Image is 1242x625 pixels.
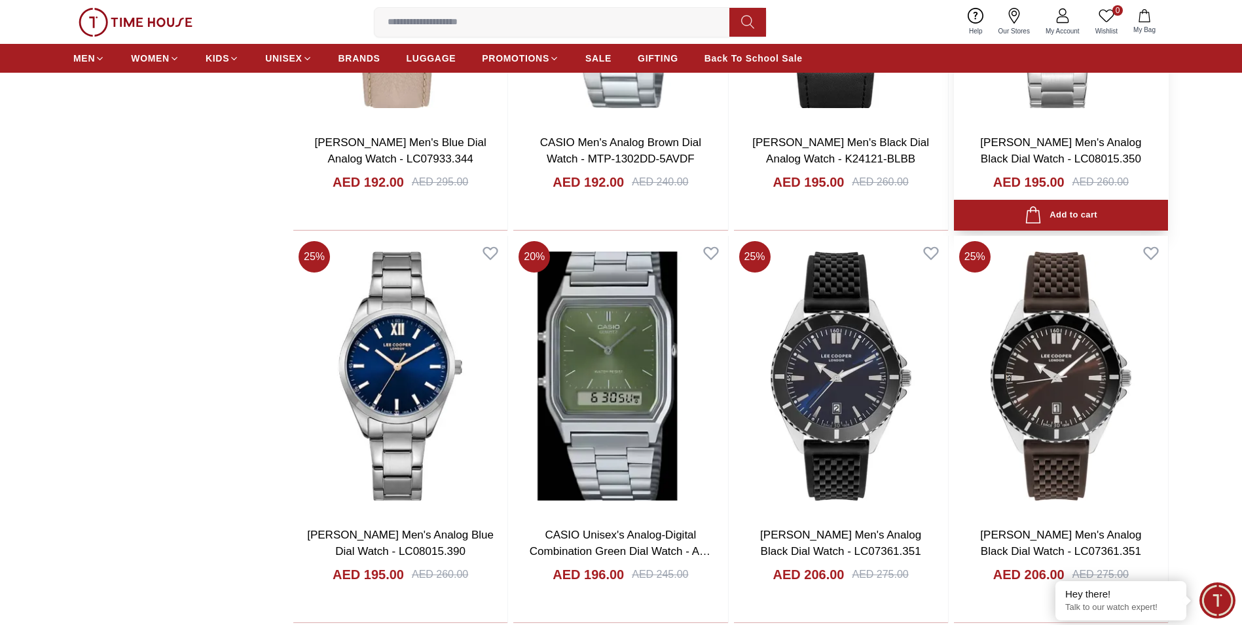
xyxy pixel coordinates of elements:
[1125,7,1163,37] button: My Bag
[307,529,494,558] a: [PERSON_NAME] Men's Analog Blue Dial Watch - LC08015.390
[991,5,1038,39] a: Our Stores
[773,173,845,191] h4: AED 195.00
[632,174,688,190] div: AED 240.00
[993,26,1035,36] span: Our Stores
[315,136,486,166] a: [PERSON_NAME] Men's Blue Dial Analog Watch - LC07933.344
[519,241,550,273] span: 20 %
[752,136,929,166] a: [PERSON_NAME] Men's Black Dial Analog Watch - K24121-BLBB
[638,47,678,70] a: GIFTING
[407,52,456,65] span: LUGGAGE
[338,47,380,70] a: BRANDS
[265,47,312,70] a: UNISEX
[513,236,727,516] img: CASIO Unisex's Analog-Digital Combination Green Dial Watch - AQ-230A-3AMQYDF
[964,26,988,36] span: Help
[704,52,803,65] span: Back To School Sale
[1072,174,1129,190] div: AED 260.00
[333,565,404,584] h4: AED 195.00
[954,200,1168,231] button: Add to cart
[1128,25,1161,35] span: My Bag
[1112,5,1123,16] span: 0
[79,8,192,37] img: ...
[585,47,612,70] a: SALE
[980,136,1141,166] a: [PERSON_NAME] Men's Analog Black Dial Watch - LC08015.350
[1072,567,1129,582] div: AED 275.00
[338,52,380,65] span: BRANDS
[540,136,701,166] a: CASIO Men's Analog Brown Dial Watch - MTP-1302DD-5AVDF
[773,565,845,584] h4: AED 206.00
[585,52,612,65] span: SALE
[412,174,468,190] div: AED 295.00
[553,173,624,191] h4: AED 192.00
[1040,26,1085,36] span: My Account
[412,567,468,582] div: AED 260.00
[632,567,688,582] div: AED 245.00
[954,236,1168,516] img: LEE COOPER Men's Analog Black Dial Watch - LC07361.351
[1090,26,1123,36] span: Wishlist
[1199,582,1235,618] div: Chat Widget
[206,52,229,65] span: KIDS
[993,173,1065,191] h4: AED 195.00
[131,52,170,65] span: WOMEN
[407,47,456,70] a: LUGGAGE
[1025,206,1097,224] div: Add to cart
[959,241,991,273] span: 25 %
[293,236,507,516] img: Lee Cooper Men's Analog Blue Dial Watch - LC08015.390
[980,529,1141,558] a: [PERSON_NAME] Men's Analog Black Dial Watch - LC07361.351
[1065,588,1177,601] div: Hey there!
[482,47,559,70] a: PROMOTIONS
[638,52,678,65] span: GIFTING
[852,174,908,190] div: AED 260.00
[482,52,549,65] span: PROMOTIONS
[553,565,624,584] h4: AED 196.00
[265,52,302,65] span: UNISEX
[73,52,95,65] span: MEN
[734,236,948,516] img: LEE COOPER Men's Analog Black Dial Watch - LC07361.351
[73,47,105,70] a: MEN
[333,173,404,191] h4: AED 192.00
[704,47,803,70] a: Back To School Sale
[530,529,712,575] a: CASIO Unisex's Analog-Digital Combination Green Dial Watch - AQ-230A-3AMQYDF
[131,47,179,70] a: WOMEN
[993,565,1065,584] h4: AED 206.00
[739,241,771,273] span: 25 %
[1065,602,1177,613] p: Talk to our watch expert!
[760,529,921,558] a: [PERSON_NAME] Men's Analog Black Dial Watch - LC07361.351
[961,5,991,39] a: Help
[299,241,330,273] span: 25 %
[852,567,908,582] div: AED 275.00
[206,47,239,70] a: KIDS
[1087,5,1125,39] a: 0Wishlist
